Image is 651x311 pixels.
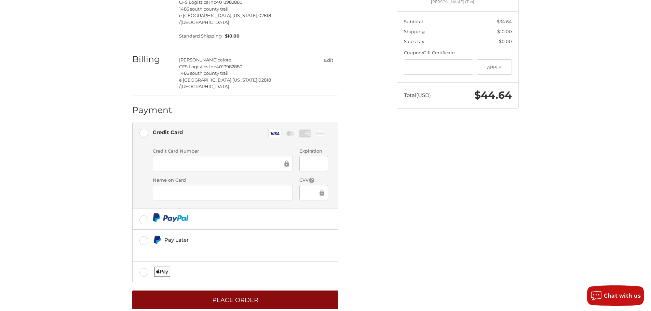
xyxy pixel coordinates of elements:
[497,19,512,24] span: $34.64
[153,127,183,138] div: Credit Card
[132,291,338,309] button: Place Order
[304,189,318,197] iframe: Secure Credit Card Frame - CVV
[153,247,291,253] iframe: PayPal Message 1
[179,64,216,69] span: CFS Logistics Inc
[180,84,229,89] span: [GEOGRAPHIC_DATA]
[179,70,229,76] span: 1485 south county trail
[404,92,431,98] span: Total (USD)
[179,33,222,40] span: Standard Shipping
[222,33,240,40] span: $10.00
[404,29,425,34] span: Shipping
[179,77,232,83] span: e [GEOGRAPHIC_DATA],
[153,213,189,222] img: PayPal icon
[179,6,229,12] span: 1485 south county trail
[179,13,232,18] span: e [GEOGRAPHIC_DATA],
[216,64,243,69] span: 4013982880
[232,77,258,83] span: [US_STATE],
[299,177,328,184] label: CVV
[477,59,512,75] button: Apply
[153,236,161,244] img: Pay Later icon
[179,13,271,25] span: 02818 /
[404,59,474,75] input: Gift Certificate or Coupon Code
[164,234,291,245] div: Pay Later
[218,57,231,62] span: calore
[497,29,512,34] span: $10.00
[158,189,288,197] iframe: Secure Credit Card Frame - Cardholder Name
[232,13,258,18] span: [US_STATE],
[404,19,423,24] span: Subtotal
[587,285,644,306] button: Chat with us
[318,55,338,65] button: Edit
[474,89,512,101] span: $44.64
[499,39,512,44] span: $0.00
[304,160,323,168] iframe: Secure Credit Card Frame - Expiration Date
[299,148,328,155] label: Expiration
[404,50,512,56] div: Coupon/Gift Certificate
[158,160,283,168] iframe: Secure Credit Card Frame - Credit Card Number
[604,292,641,299] span: Chat with us
[153,148,293,155] label: Credit Card Number
[179,57,218,62] span: [PERSON_NAME]
[154,267,170,277] img: Applepay icon
[153,177,293,184] label: Name on Card
[404,39,424,44] span: Sales Tax
[180,19,229,25] span: [GEOGRAPHIC_DATA]
[132,54,172,65] h2: Billing
[132,105,172,115] h2: Payment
